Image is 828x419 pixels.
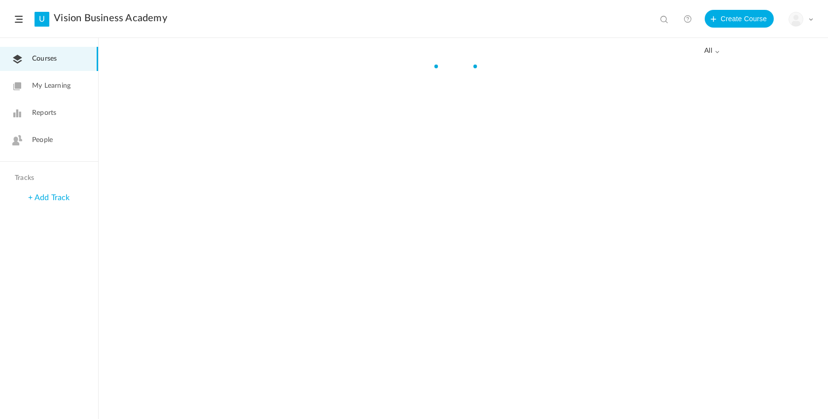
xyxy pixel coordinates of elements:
[789,12,803,26] img: user-image.png
[32,54,57,64] span: Courses
[705,10,774,28] button: Create Course
[35,12,49,27] a: U
[32,108,56,118] span: Reports
[32,81,71,91] span: My Learning
[32,135,53,145] span: People
[15,174,81,182] h4: Tracks
[54,12,167,24] a: Vision Business Academy
[704,47,720,55] span: all
[28,194,70,202] a: + Add Track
